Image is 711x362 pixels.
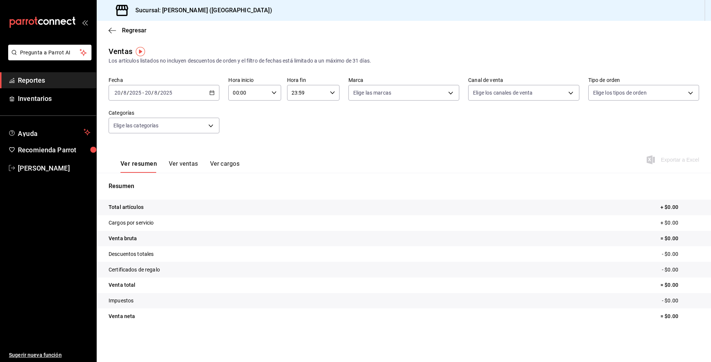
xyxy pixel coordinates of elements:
span: Elige los tipos de orden [593,89,647,96]
button: Regresar [109,27,147,34]
span: / [151,90,154,96]
label: Marca [348,77,459,83]
span: Reportes [18,75,90,85]
h3: Sucursal: [PERSON_NAME] ([GEOGRAPHIC_DATA]) [129,6,272,15]
p: = $0.00 [660,235,699,242]
p: Venta bruta [109,235,137,242]
p: Total artículos [109,203,144,211]
span: Elige las marcas [353,89,391,96]
input: -- [123,90,127,96]
p: = $0.00 [660,312,699,320]
span: / [158,90,160,96]
input: ---- [129,90,142,96]
input: -- [154,90,158,96]
p: Venta neta [109,312,135,320]
div: navigation tabs [120,160,239,173]
label: Categorías [109,110,219,115]
p: Impuestos [109,297,133,305]
span: / [127,90,129,96]
p: Certificados de regalo [109,266,160,274]
span: Sugerir nueva función [9,351,90,359]
span: Ayuda [18,128,81,137]
label: Fecha [109,77,219,83]
p: Descuentos totales [109,250,154,258]
input: -- [114,90,121,96]
span: [PERSON_NAME] [18,163,90,173]
label: Canal de venta [468,77,579,83]
p: Resumen [109,182,699,191]
span: Inventarios [18,93,90,104]
button: Ver cargos [210,160,240,173]
p: + $0.00 [660,203,699,211]
label: Hora inicio [228,77,281,83]
div: Los artículos listados no incluyen descuentos de orden y el filtro de fechas está limitado a un m... [109,57,699,65]
span: Recomienda Parrot [18,145,90,155]
p: - $0.00 [662,266,699,274]
span: Elige los canales de venta [473,89,533,96]
label: Tipo de orden [588,77,699,83]
button: Ver ventas [169,160,198,173]
button: open_drawer_menu [82,19,88,25]
input: -- [145,90,151,96]
a: Pregunta a Parrot AI [5,54,91,62]
input: ---- [160,90,173,96]
span: Regresar [122,27,147,34]
label: Hora fin [287,77,340,83]
img: Tooltip marker [136,47,145,56]
p: + $0.00 [660,219,699,227]
button: Pregunta a Parrot AI [8,45,91,60]
div: Ventas [109,46,132,57]
p: Cargos por servicio [109,219,154,227]
span: / [121,90,123,96]
span: Elige las categorías [113,122,159,129]
p: = $0.00 [660,281,699,289]
p: Venta total [109,281,135,289]
span: - [142,90,144,96]
span: Pregunta a Parrot AI [20,49,80,57]
p: - $0.00 [662,297,699,305]
p: - $0.00 [662,250,699,258]
button: Ver resumen [120,160,157,173]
